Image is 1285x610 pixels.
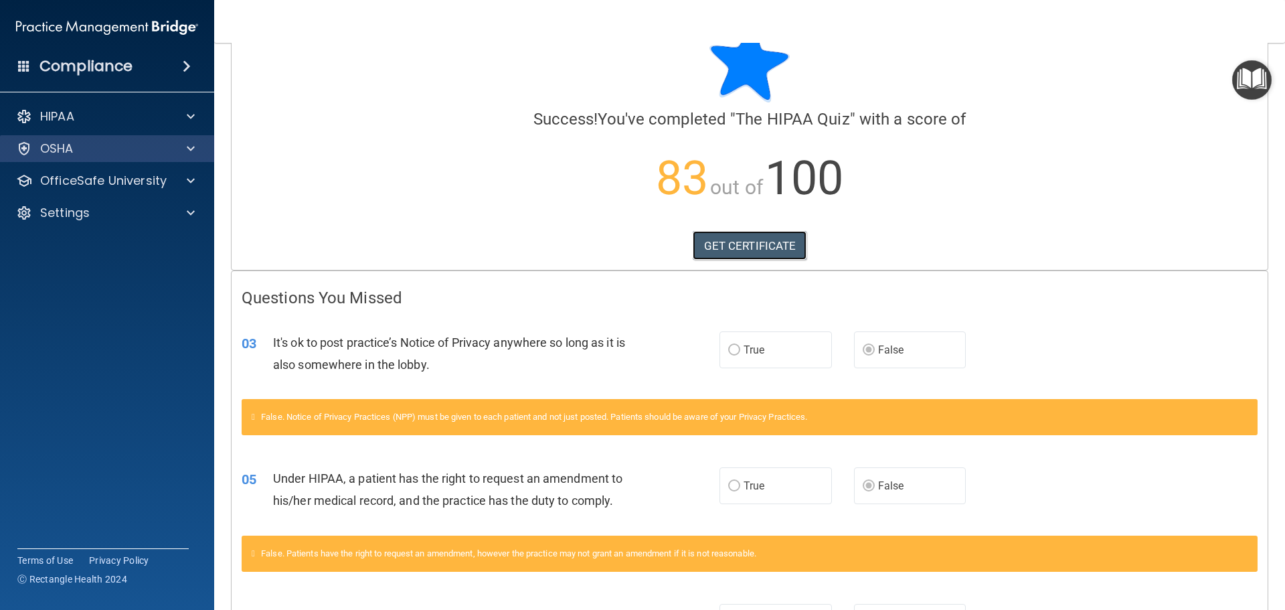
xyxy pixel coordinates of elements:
[242,471,256,487] span: 05
[728,346,740,356] input: True
[39,57,133,76] h4: Compliance
[709,22,790,102] img: blue-star-rounded.9d042014.png
[40,108,74,125] p: HIPAA
[1218,518,1269,568] iframe: Drift Widget Chat Controller
[863,481,875,491] input: False
[273,471,622,508] span: Under HIPAA, a patient has the right to request an amendment to his/her medical record, and the p...
[242,110,1258,128] h4: You've completed " " with a score of
[242,335,256,352] span: 03
[17,554,73,567] a: Terms of Use
[765,151,843,206] span: 100
[261,548,756,558] span: False. Patients have the right to request an amendment, however the practice may not grant an ame...
[40,205,90,221] p: Settings
[1232,60,1272,100] button: Open Resource Center
[744,344,764,356] span: True
[40,173,167,189] p: OfficeSafe University
[736,110,849,129] span: The HIPAA Quiz
[744,479,764,492] span: True
[16,173,195,189] a: OfficeSafe University
[16,141,195,157] a: OSHA
[878,344,904,356] span: False
[16,108,195,125] a: HIPAA
[242,289,1258,307] h4: Questions You Missed
[17,573,127,586] span: Ⓒ Rectangle Health 2024
[878,479,904,492] span: False
[710,175,763,199] span: out of
[261,412,807,422] span: False. Notice of Privacy Practices (NPP) must be given to each patient and not just posted. Patie...
[273,335,625,372] span: It's ok to post practice’s Notice of Privacy anywhere so long as it is also somewhere in the lobby.
[89,554,149,567] a: Privacy Policy
[40,141,74,157] p: OSHA
[533,110,598,129] span: Success!
[863,346,875,356] input: False
[656,151,708,206] span: 83
[16,14,198,41] img: PMB logo
[16,205,195,221] a: Settings
[693,231,807,260] a: GET CERTIFICATE
[728,481,740,491] input: True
